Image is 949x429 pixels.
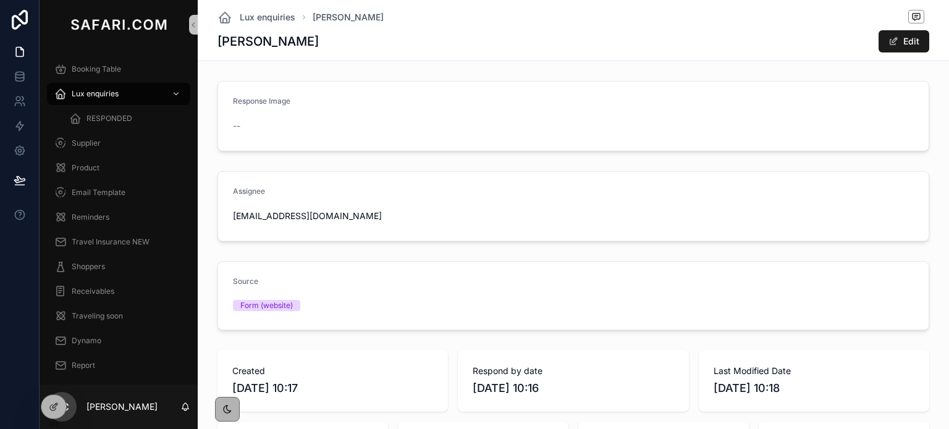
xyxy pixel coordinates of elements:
span: Supplier [72,138,101,148]
a: [PERSON_NAME] [313,11,384,23]
a: Lux enquiries [217,10,295,25]
a: Shoppers [47,256,190,278]
span: Respond by date [473,365,673,377]
span: Report [72,360,95,370]
span: [DATE] 10:16 [473,380,673,397]
span: Travel Insurance NEW [72,237,150,247]
h1: [PERSON_NAME] [217,33,319,50]
span: Product [72,163,99,173]
img: App logo [68,15,169,35]
span: Receivables [72,286,114,296]
span: Lux enquiries [240,11,295,23]
span: Shoppers [72,262,105,272]
span: Last Modified Date [714,365,914,377]
a: Receivables [47,280,190,302]
div: Form (website) [240,300,293,311]
span: Dynamo [72,336,101,346]
a: Product [47,157,190,179]
span: Booking Table [72,64,121,74]
a: Lux enquiries [47,83,190,105]
a: Booking Table [47,58,190,80]
a: Traveling soon [47,305,190,327]
span: [EMAIL_ADDRESS][DOMAIN_NAME] [233,210,396,222]
div: scrollable content [40,49,198,385]
a: Dynamo [47,330,190,352]
span: [DATE] 10:17 [232,380,433,397]
span: [DATE] 10:18 [714,380,914,397]
a: Report [47,354,190,377]
a: Reminders [47,206,190,228]
a: Supplier [47,132,190,154]
span: -- [233,120,240,132]
span: Lux enquiries [72,89,119,99]
p: [PERSON_NAME] [86,401,158,413]
button: Edit [879,30,929,52]
span: Traveling soon [72,311,123,321]
a: RESPONDED [62,107,190,130]
span: RESPONDED [86,114,132,123]
span: Assignee [233,186,265,196]
span: Source [233,277,258,286]
span: Email Template [72,188,125,198]
span: Created [232,365,433,377]
a: Email Template [47,181,190,204]
span: Reminders [72,212,109,222]
a: Travel Insurance NEW [47,231,190,253]
span: Response Image [233,96,290,106]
